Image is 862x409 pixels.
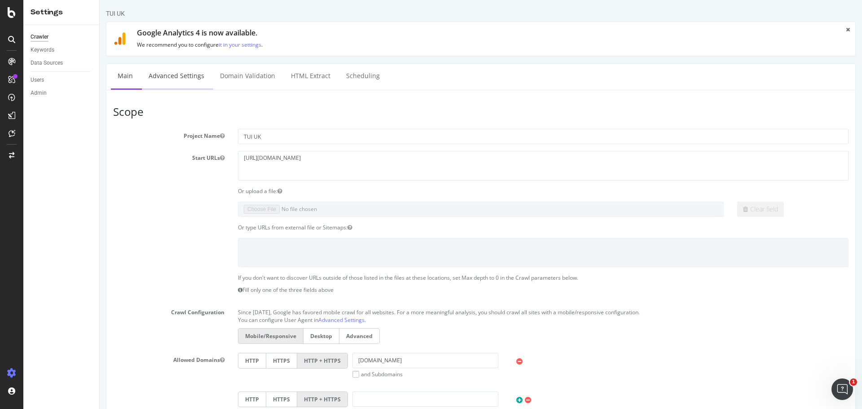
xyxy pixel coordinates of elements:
img: ga4.9118ffdc1441.svg [14,32,26,45]
label: Mobile/Responsive [138,328,203,344]
label: Desktop [203,328,240,344]
div: Or type URLs from external file or Sitemaps: [132,224,756,231]
p: If you don't want to discover URLs outside of those listed in the files at these locations, set M... [138,274,749,281]
a: Domain Validation [114,64,182,88]
label: HTTP + HTTPS [198,391,248,407]
div: Admin [31,88,47,98]
a: Admin [31,88,93,98]
div: Users [31,75,44,85]
label: HTTPS [166,391,198,407]
h1: Google Analytics 4 is now available. [37,29,735,37]
label: HTTP [138,391,166,407]
label: Start URLs [7,151,132,162]
button: Allowed Domains [120,356,125,364]
iframe: Intercom live chat [831,378,853,400]
label: Crawl Configuration [7,305,132,316]
span: 1 [850,378,857,386]
a: Advanced Settings [42,64,111,88]
label: HTTP + HTTPS [198,353,248,369]
a: Advanced Settings [219,316,265,324]
button: Project Name [120,132,125,140]
h3: Scope [13,106,749,118]
p: Since [DATE], Google has favored mobile crawl for all websites. For a more meaningful analysis, y... [138,305,749,316]
a: it in your settings [119,41,162,48]
a: HTML Extract [185,64,237,88]
button: Start URLs [120,154,125,162]
textarea: [URL][DOMAIN_NAME] [138,151,749,180]
label: Project Name [7,129,132,140]
label: HTTP [138,353,166,369]
div: Data Sources [31,58,63,68]
div: Settings [31,7,92,18]
div: Crawler [31,32,48,42]
a: Users [31,75,93,85]
div: Or upload a file: [132,187,756,195]
a: Scheduling [240,64,287,88]
label: and Subdomains [253,370,303,378]
p: We recommend you to configure . [37,41,735,48]
a: Data Sources [31,58,93,68]
a: Keywords [31,45,93,55]
label: Advanced [240,328,280,344]
p: You can configure User Agent in . [138,316,749,324]
label: HTTPS [166,353,198,369]
label: Allowed Domains [7,353,132,364]
a: Main [11,64,40,88]
a: Crawler [31,32,93,42]
div: TUI UK [6,9,25,18]
div: Keywords [31,45,54,55]
p: Fill only one of the three fields above [138,286,749,294]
